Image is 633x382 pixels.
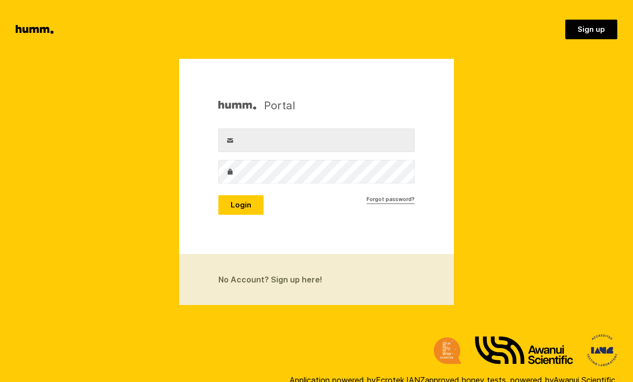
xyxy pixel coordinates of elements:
img: Humm [218,98,256,113]
a: Sign up [565,20,617,39]
a: Forgot password? [367,195,415,204]
a: No Account? Sign up here! [179,254,454,305]
img: Awanui Scientific [475,336,573,364]
button: Login [218,195,264,215]
img: International Accreditation New Zealand [587,334,617,366]
img: Ecrotek [434,337,461,364]
h1: Portal [218,98,295,113]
